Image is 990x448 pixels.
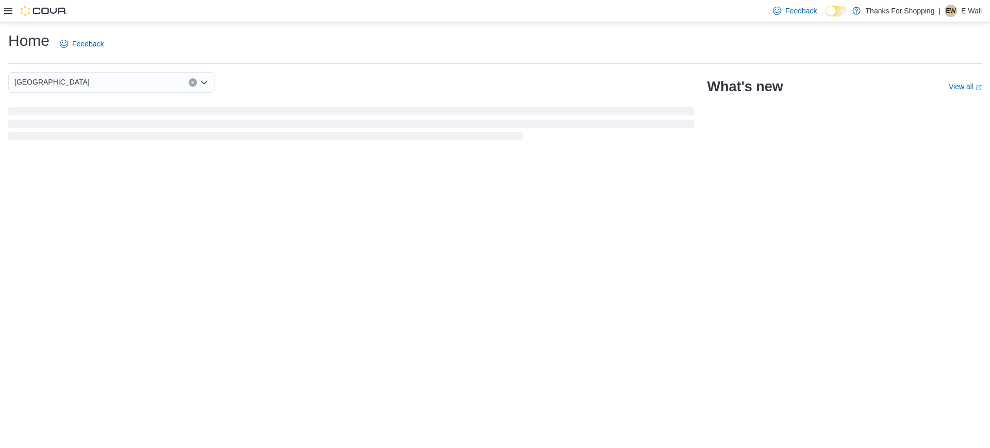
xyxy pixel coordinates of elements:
[826,16,826,17] span: Dark Mode
[21,6,67,16] img: Cova
[8,109,695,142] span: Loading
[769,1,821,21] a: Feedback
[826,6,847,16] input: Dark Mode
[200,78,208,87] button: Open list of options
[72,39,104,49] span: Feedback
[866,5,935,17] p: Thanks For Shopping
[961,5,982,17] p: E Wall
[946,5,955,17] span: EW
[976,85,982,91] svg: External link
[949,82,982,91] a: View allExternal link
[189,78,197,87] button: Clear input
[938,5,940,17] p: |
[945,5,957,17] div: E Wall
[8,30,49,51] h1: Home
[707,78,783,95] h2: What's new
[785,6,817,16] span: Feedback
[14,76,90,88] span: [GEOGRAPHIC_DATA]
[56,34,108,54] a: Feedback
